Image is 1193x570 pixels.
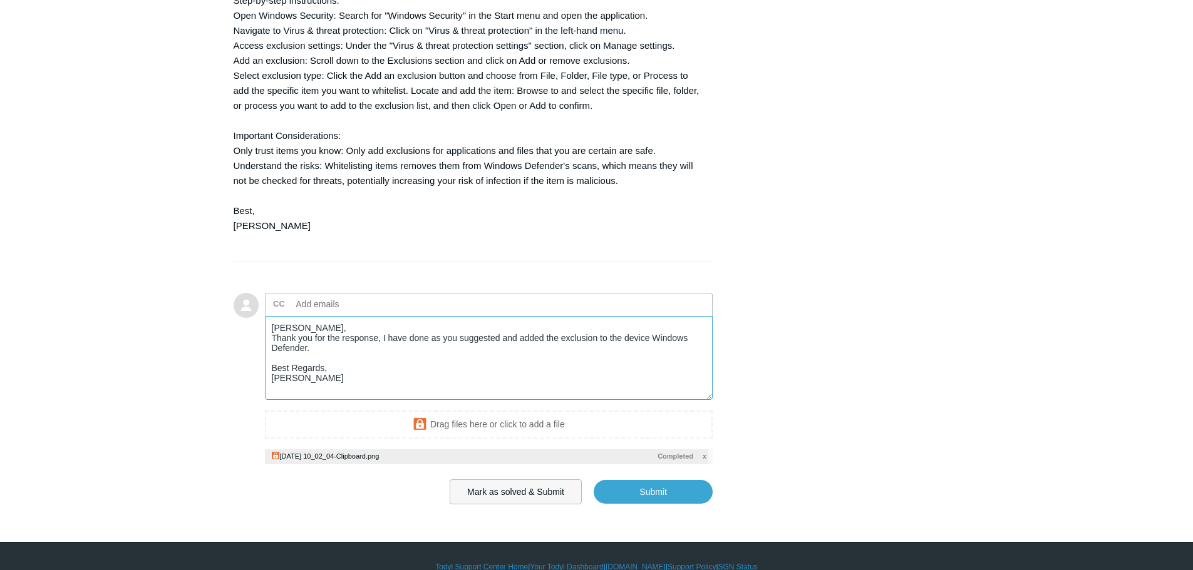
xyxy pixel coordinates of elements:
textarea: Add your reply [265,316,713,400]
button: Mark as solved & Submit [450,479,582,504]
label: CC [273,295,285,313]
input: Add emails [291,295,426,313]
span: x [703,451,706,462]
input: Submit [594,480,713,504]
span: Completed [658,451,693,462]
